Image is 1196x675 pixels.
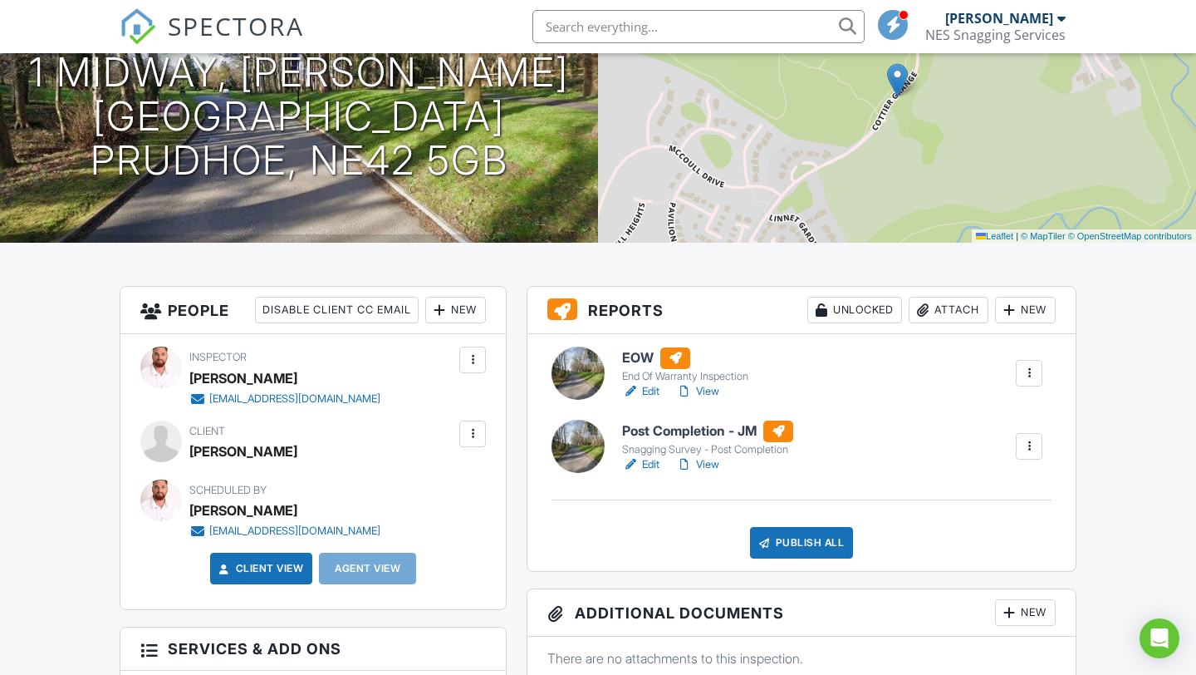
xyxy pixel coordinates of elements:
a: View [676,456,719,473]
a: [EMAIL_ADDRESS][DOMAIN_NAME] [189,523,380,540]
a: SPECTORA [120,22,304,57]
div: Open Intercom Messenger [1140,618,1179,658]
div: Publish All [750,527,854,559]
div: NES Snagging Services [925,27,1066,43]
div: Disable Client CC Email [255,297,419,323]
a: Edit [622,383,659,400]
div: [EMAIL_ADDRESS][DOMAIN_NAME] [209,392,380,406]
a: © MapTiler [1021,231,1066,241]
img: Marker [887,63,908,97]
h3: Additional Documents [527,589,1076,637]
h3: Reports [527,287,1076,334]
p: There are no attachments to this inspection. [547,649,1056,668]
h1: 1 Midway, [PERSON_NAME][GEOGRAPHIC_DATA] Prudhoe, NE42 5GB [27,51,571,182]
div: New [995,297,1056,323]
div: [PERSON_NAME] [189,439,297,464]
img: The Best Home Inspection Software - Spectora [120,8,156,45]
a: EOW End Of Warranty Inspection [622,347,748,384]
span: | [1016,231,1018,241]
div: [PERSON_NAME] [945,10,1053,27]
div: New [425,297,486,323]
a: [EMAIL_ADDRESS][DOMAIN_NAME] [189,391,380,407]
span: Inspector [189,351,247,363]
a: © OpenStreetMap contributors [1068,231,1192,241]
div: [EMAIL_ADDRESS][DOMAIN_NAME] [209,525,380,538]
span: SPECTORA [168,8,304,43]
h3: People [120,287,506,334]
div: End Of Warranty Inspection [622,370,748,383]
div: [PERSON_NAME] [189,366,297,391]
a: Post Completion - JM Snagging Survey - Post Completion [622,421,793,457]
input: Search everything... [532,10,865,43]
span: Scheduled By [189,484,267,496]
a: Edit [622,456,659,473]
div: Unlocked [807,297,902,323]
h6: EOW [622,347,748,369]
div: Snagging Survey - Post Completion [622,443,793,456]
a: Leaflet [976,231,1013,241]
span: Client [189,425,225,437]
div: [PERSON_NAME] [189,498,297,523]
h3: Services & Add ons [120,628,506,671]
a: Client View [216,560,304,577]
div: Attach [909,297,988,323]
h6: Post Completion - JM [622,421,793,442]
a: View [676,383,719,400]
div: New [995,599,1056,626]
